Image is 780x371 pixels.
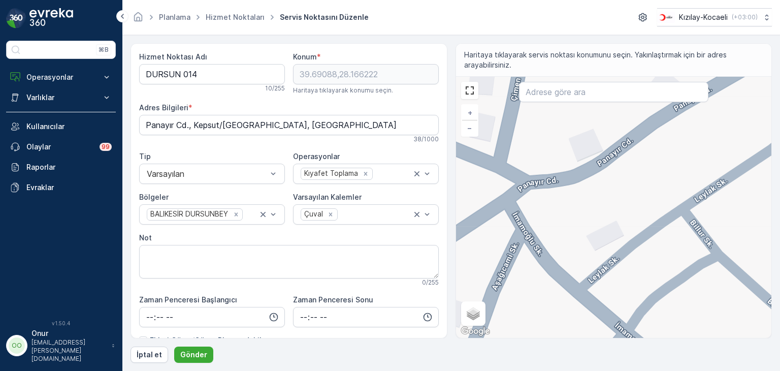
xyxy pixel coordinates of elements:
[6,157,116,177] a: Raporlar
[137,350,162,360] p: İptal et
[26,121,112,132] p: Kullanıcılar
[360,169,371,178] div: Remove Kıyafet Toplama
[413,135,439,143] p: 38 / 1000
[422,279,439,287] p: 0 / 255
[29,8,73,28] img: logo_dark-DEwI_e13.png
[462,120,477,136] a: Uzaklaştır
[462,302,484,325] a: Layers
[133,15,144,24] a: Ana Sayfa
[657,12,675,23] img: k%C4%B1z%C4%B1lay_0jL9uU1.png
[467,123,472,132] span: −
[6,320,116,326] span: v 1.50.4
[6,116,116,137] a: Kullanıcılar
[131,347,168,363] button: İptal et
[206,13,265,21] a: Hizmet Noktaları
[102,143,110,151] p: 99
[180,350,207,360] p: Gönder
[26,72,95,82] p: Operasyonlar
[657,8,772,26] button: Kızılay-Kocaeli(+03:00)
[26,142,93,152] p: Olaylar
[139,233,152,242] label: Not
[139,152,151,161] label: Tip
[468,108,472,117] span: +
[31,338,107,363] p: [EMAIL_ADDRESS][PERSON_NAME][DOMAIN_NAME]
[301,209,324,220] div: Çuval
[26,162,112,172] p: Raporlar
[293,86,393,95] span: Haritaya tıklayarak konumu seçin.
[301,168,360,179] div: Kıyafet Toplama
[325,210,336,219] div: Remove Çuval
[150,335,271,346] p: Ekleri Görev/Görev Planına dahil et
[99,46,109,54] p: ⌘B
[147,209,230,220] div: BALIKESİR DURSUNBEY
[139,295,237,304] label: Zaman Penceresi Başlangıcı
[6,87,116,108] button: Varlıklar
[26,182,112,193] p: Evraklar
[174,347,213,363] button: Gönder
[459,325,492,338] a: Bu bölgeyi Google Haritalar'da açın (yeni pencerede açılır)
[9,337,25,354] div: OO
[293,152,340,161] label: Operasyonlar
[462,83,477,98] a: View Fullscreen
[293,193,362,201] label: Varsayılan Kalemler
[6,177,116,198] a: Evraklar
[6,8,26,28] img: logo
[6,67,116,87] button: Operasyonlar
[31,328,107,338] p: Onur
[293,52,317,61] label: Konum
[6,328,116,363] button: OOOnur[EMAIL_ADDRESS][PERSON_NAME][DOMAIN_NAME]
[519,82,708,102] input: Adrese göre ara
[139,193,169,201] label: Bölgeler
[464,50,764,70] span: Haritaya tıklayarak servis noktası konumunu seçin. Yakınlaştırmak için bir adres arayabilirsiniz.
[459,325,492,338] img: Google
[265,84,285,92] p: 10 / 255
[293,295,373,304] label: Zaman Penceresi Sonu
[462,105,477,120] a: Yakınlaştır
[679,12,728,22] p: Kızılay-Kocaeli
[139,103,188,112] label: Adres Bilgileri
[159,13,190,21] a: Planlama
[6,137,116,157] a: Olaylar99
[231,210,242,219] div: Remove BALIKESİR DURSUNBEY
[732,13,758,21] p: ( +03:00 )
[26,92,95,103] p: Varlıklar
[139,52,207,61] label: Hizmet Noktası Adı
[278,12,371,22] span: Servis Noktasını Düzenle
